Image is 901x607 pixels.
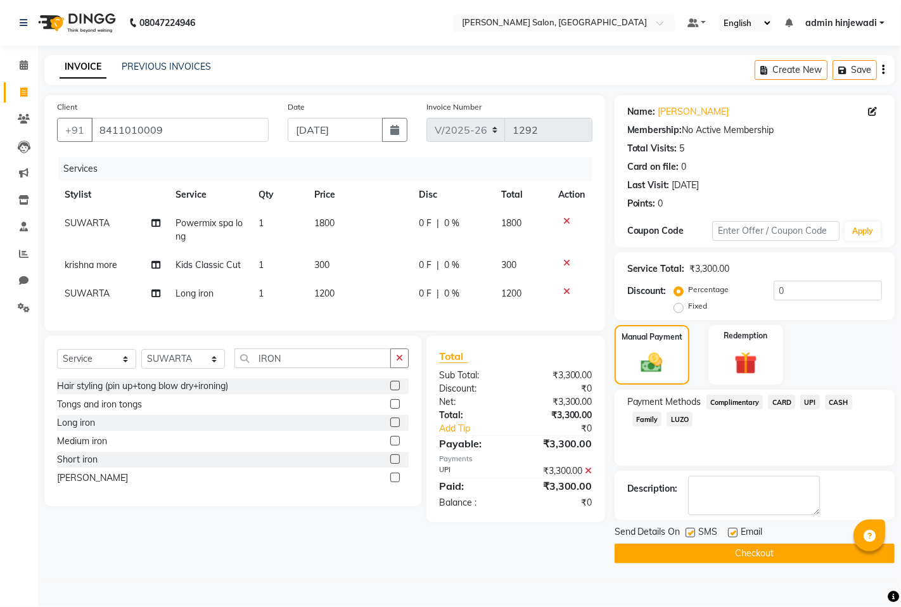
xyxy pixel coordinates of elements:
div: Paid: [430,478,516,494]
span: 300 [314,259,329,271]
div: ₹3,300.00 [516,436,602,451]
label: Date [288,101,305,113]
div: 0 [682,160,687,174]
span: Kids Classic Cut [176,259,241,271]
label: Redemption [724,330,767,342]
div: ₹0 [530,422,601,435]
img: _cash.svg [634,350,670,375]
a: INVOICE [60,56,106,79]
div: ₹0 [516,382,602,395]
input: Search by Name/Mobile/Email/Code [91,118,269,142]
span: Send Details On [615,525,681,541]
button: Checkout [615,544,895,563]
label: Percentage [689,284,729,295]
div: ₹0 [516,496,602,509]
button: +91 [57,118,93,142]
label: Client [57,101,77,113]
div: UPI [430,464,516,478]
div: [PERSON_NAME] [57,471,128,485]
input: Enter Offer / Coupon Code [712,221,840,241]
div: ₹3,300.00 [516,395,602,409]
span: CASH [825,395,852,409]
span: 1 [259,217,264,229]
span: LUZO [667,412,693,426]
span: Complimentary [706,395,764,409]
span: Family [632,412,662,426]
div: ₹3,300.00 [516,409,602,422]
span: CARD [768,395,795,409]
div: Total: [430,409,516,422]
span: 0 F [419,259,431,272]
a: [PERSON_NAME] [658,105,729,118]
div: Long iron [57,416,95,430]
div: Sub Total: [430,369,516,382]
label: Invoice Number [426,101,482,113]
span: SMS [699,525,718,541]
img: logo [32,5,119,41]
div: ₹3,300.00 [690,262,730,276]
span: 0 % [444,217,459,230]
div: Coupon Code [627,224,712,238]
div: Short iron [57,453,98,466]
div: Payments [439,454,592,464]
span: 0 % [444,287,459,300]
th: Stylist [57,181,168,209]
a: PREVIOUS INVOICES [122,61,211,72]
th: Qty [251,181,307,209]
span: SUWARTA [65,288,110,299]
button: Create New [755,60,828,80]
th: Action [551,181,592,209]
span: 1200 [314,288,335,299]
div: Balance : [430,496,516,509]
div: Medium iron [57,435,107,448]
div: Service Total: [627,262,685,276]
span: Payment Methods [627,395,701,409]
div: Membership: [627,124,682,137]
button: Apply [845,222,881,241]
span: Long iron [176,288,214,299]
div: Hair styling (pin up+tong blow dry+ironing) [57,380,228,393]
th: Price [307,181,412,209]
span: Email [741,525,763,541]
span: 0 % [444,259,459,272]
span: 1 [259,259,264,271]
div: Net: [430,395,516,409]
div: No Active Membership [627,124,882,137]
div: Points: [627,197,656,210]
a: Add Tip [430,422,530,435]
label: Manual Payment [622,331,682,343]
span: 0 F [419,287,431,300]
div: ₹3,300.00 [516,464,602,478]
span: 1200 [501,288,521,299]
div: Discount: [430,382,516,395]
div: 0 [658,197,663,210]
div: Payable: [430,436,516,451]
th: Service [168,181,251,209]
div: Total Visits: [627,142,677,155]
div: Last Visit: [627,179,670,192]
span: 1800 [314,217,335,229]
div: Services [58,157,602,181]
div: ₹3,300.00 [516,369,602,382]
span: 1 [259,288,264,299]
input: Search or Scan [234,348,391,368]
div: Tongs and iron tongs [57,398,142,411]
span: admin hinjewadi [805,16,877,30]
span: SUWARTA [65,217,110,229]
span: 1800 [501,217,521,229]
span: krishna more [65,259,117,271]
div: Description: [627,482,678,495]
span: | [437,217,439,230]
th: Total [494,181,551,209]
span: Total [439,350,468,363]
th: Disc [411,181,493,209]
span: Powermix spa long [176,217,243,242]
button: Save [833,60,877,80]
img: _gift.svg [727,349,765,378]
span: | [437,287,439,300]
span: | [437,259,439,272]
span: UPI [800,395,820,409]
div: Discount: [627,284,667,298]
span: 300 [501,259,516,271]
label: Fixed [689,300,708,312]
